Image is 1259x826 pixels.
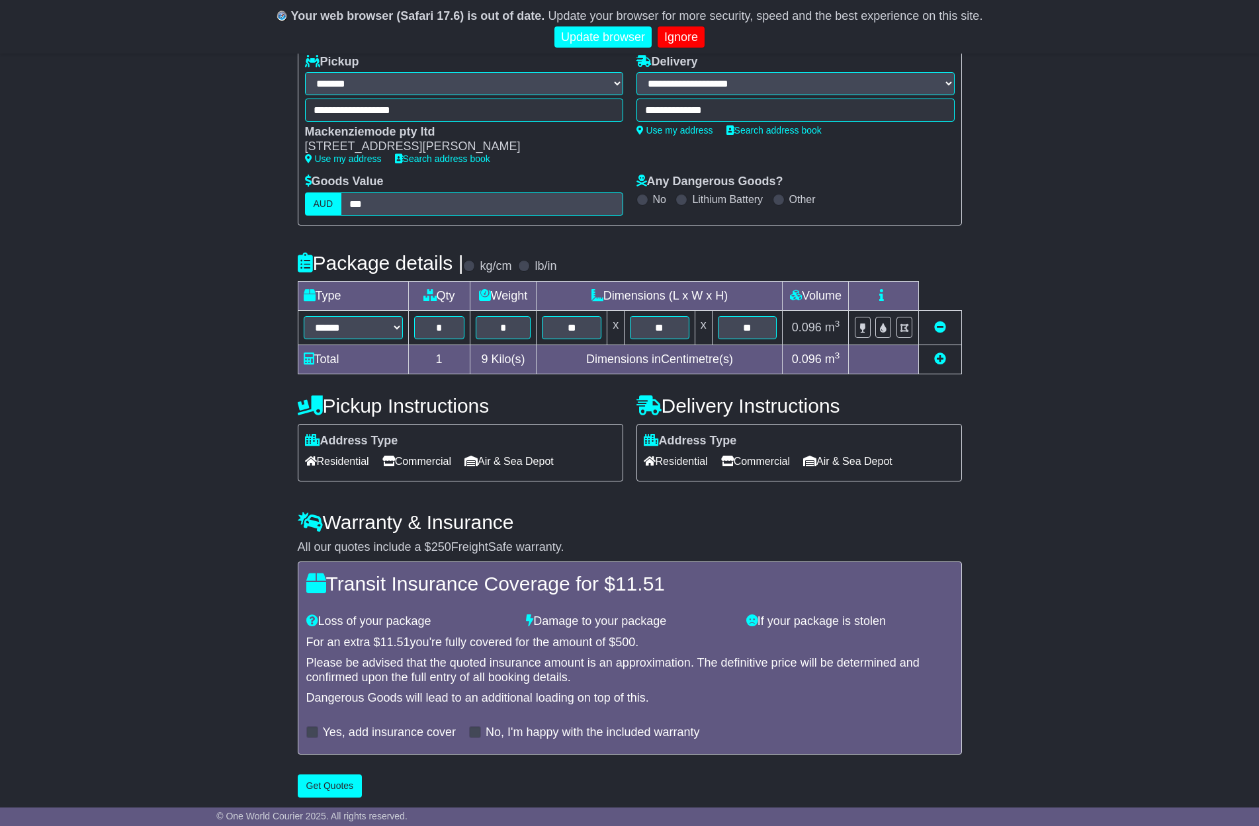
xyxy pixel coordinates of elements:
[298,774,363,798] button: Get Quotes
[305,175,384,189] label: Goods Value
[298,281,408,310] td: Type
[216,811,408,821] span: © One World Courier 2025. All rights reserved.
[535,259,556,274] label: lb/in
[783,281,849,310] td: Volume
[726,125,822,136] a: Search address book
[792,321,822,334] span: 0.096
[323,725,456,740] label: Yes, add insurance cover
[537,281,783,310] td: Dimensions (L x W x H)
[306,573,953,595] h4: Transit Insurance Coverage for $
[803,451,892,472] span: Air & Sea Depot
[298,540,962,555] div: All our quotes include a $ FreightSafe warranty.
[740,614,960,629] div: If your package is stolen
[306,636,953,650] div: For an extra $ you're fully covered for the amount of $ .
[792,352,822,366] span: 0.096
[554,26,652,48] a: Update browser
[789,193,816,206] label: Other
[644,451,708,472] span: Residential
[835,319,840,329] sup: 3
[298,395,623,417] h4: Pickup Instructions
[408,345,470,374] td: 1
[636,395,962,417] h4: Delivery Instructions
[382,451,451,472] span: Commercial
[825,321,840,334] span: m
[300,614,520,629] div: Loss of your package
[636,175,783,189] label: Any Dangerous Goods?
[486,725,700,740] label: No, I'm happy with the included warranty
[519,614,740,629] div: Damage to your package
[470,281,537,310] td: Weight
[305,153,382,164] a: Use my address
[721,451,790,472] span: Commercial
[298,511,962,533] h4: Warranty & Insurance
[636,55,698,69] label: Delivery
[305,434,398,448] label: Address Type
[653,193,666,206] label: No
[298,252,464,274] h4: Package details |
[305,55,359,69] label: Pickup
[380,636,410,649] span: 11.51
[615,573,665,595] span: 11.51
[658,26,705,48] a: Ignore
[408,281,470,310] td: Qty
[306,656,953,684] div: Please be advised that the quoted insurance amount is an approximation. The definitive price will...
[305,192,342,216] label: AUD
[305,451,369,472] span: Residential
[934,321,946,334] a: Remove this item
[615,636,635,649] span: 500
[305,125,610,140] div: Mackenziemode pty ltd
[431,540,451,554] span: 250
[395,153,490,164] a: Search address book
[692,193,763,206] label: Lithium Battery
[291,9,545,22] b: Your web browser (Safari 17.6) is out of date.
[306,691,953,706] div: Dangerous Goods will lead to an additional loading on top of this.
[695,310,712,345] td: x
[470,345,537,374] td: Kilo(s)
[305,140,610,154] div: [STREET_ADDRESS][PERSON_NAME]
[548,9,982,22] span: Update your browser for more security, speed and the best experience on this site.
[934,352,946,366] a: Add new item
[825,352,840,366] span: m
[298,345,408,374] td: Total
[607,310,625,345] td: x
[481,352,488,366] span: 9
[835,351,840,360] sup: 3
[636,125,713,136] a: Use my address
[537,345,783,374] td: Dimensions in Centimetre(s)
[464,451,554,472] span: Air & Sea Depot
[644,434,737,448] label: Address Type
[480,259,511,274] label: kg/cm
